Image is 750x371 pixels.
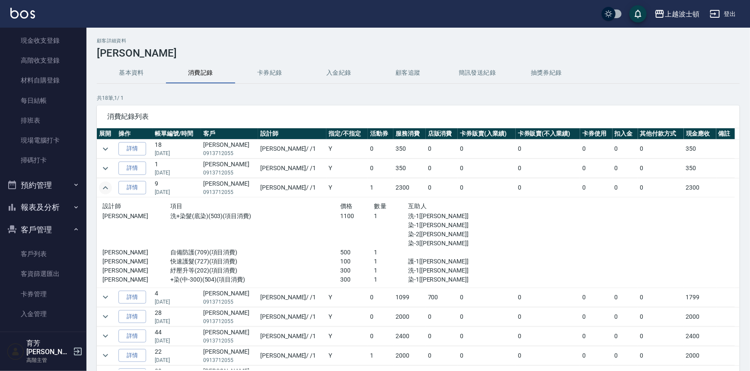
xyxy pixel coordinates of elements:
[99,181,112,194] button: expand row
[580,346,613,365] td: 0
[580,178,613,197] td: 0
[716,128,735,140] th: 備註
[516,128,580,140] th: 卡券販賣(不入業績)
[651,5,703,23] button: 上越波士頓
[426,307,458,326] td: 0
[203,298,256,306] p: 0913712055
[340,257,374,266] p: 100
[155,337,199,345] p: [DATE]
[203,149,256,157] p: 0913712055
[155,317,199,325] p: [DATE]
[170,203,183,209] span: 項目
[408,230,510,239] p: 染-2[[PERSON_NAME]]
[153,178,201,197] td: 9
[516,159,580,178] td: 0
[426,327,458,346] td: 0
[170,212,340,221] p: 洗+染髮(底染)(503)(項目消費)
[3,91,83,111] a: 每日結帳
[443,63,512,83] button: 簡訊發送紀錄
[116,128,153,140] th: 操作
[516,307,580,326] td: 0
[102,212,170,221] p: [PERSON_NAME]
[3,264,83,284] a: 客資篩選匯出
[458,327,515,346] td: 0
[166,63,235,83] button: 消費記錄
[393,178,426,197] td: 2300
[97,38,740,44] h2: 顧客詳細資料
[258,128,326,140] th: 設計師
[99,162,112,175] button: expand row
[118,181,146,194] a: 詳情
[458,288,515,307] td: 0
[426,159,458,178] td: 0
[684,346,716,365] td: 2000
[638,159,684,178] td: 0
[340,203,353,209] span: 價格
[153,288,201,307] td: 4
[258,140,326,159] td: [PERSON_NAME] / /1
[3,150,83,170] a: 掃碼打卡
[374,203,387,209] span: 數量
[3,111,83,130] a: 排班表
[638,346,684,365] td: 0
[26,339,70,356] h5: 育芳[PERSON_NAME]
[201,307,258,326] td: [PERSON_NAME]
[3,327,83,350] button: 員工及薪資
[613,327,638,346] td: 0
[374,266,409,275] p: 1
[102,257,170,266] p: [PERSON_NAME]
[408,275,510,284] p: 染-1[[PERSON_NAME]]
[153,128,201,140] th: 帳單編號/時間
[340,275,374,284] p: 300
[684,327,716,346] td: 2400
[203,356,256,364] p: 0913712055
[99,330,112,342] button: expand row
[340,266,374,275] p: 300
[426,140,458,159] td: 0
[580,128,613,140] th: 卡券使用
[393,128,426,140] th: 服務消費
[153,327,201,346] td: 44
[613,288,638,307] td: 0
[258,178,326,197] td: [PERSON_NAME] / /1
[665,9,699,19] div: 上越波士頓
[368,288,393,307] td: 0
[516,178,580,197] td: 0
[393,346,426,365] td: 2000
[3,130,83,150] a: 現場電腦打卡
[201,178,258,197] td: [PERSON_NAME]
[258,288,326,307] td: [PERSON_NAME] / /1
[155,298,199,306] p: [DATE]
[368,346,393,365] td: 1
[258,159,326,178] td: [PERSON_NAME] / /1
[374,212,409,221] p: 1
[102,203,121,209] span: 設計師
[512,63,581,83] button: 抽獎券紀錄
[458,159,515,178] td: 0
[7,343,24,360] img: Person
[613,346,638,365] td: 0
[203,188,256,196] p: 0913712055
[374,275,409,284] p: 1
[102,248,170,257] p: [PERSON_NAME]
[118,349,146,362] a: 詳情
[118,162,146,175] a: 詳情
[118,291,146,304] a: 詳情
[408,203,427,209] span: 互助人
[258,327,326,346] td: [PERSON_NAME] / /1
[368,128,393,140] th: 活動券
[368,178,393,197] td: 1
[458,128,515,140] th: 卡券販賣(入業績)
[580,307,613,326] td: 0
[580,159,613,178] td: 0
[613,140,638,159] td: 0
[170,257,340,266] p: 快速護髮(727)(項目消費)
[153,159,201,178] td: 1
[340,248,374,257] p: 500
[258,307,326,326] td: [PERSON_NAME] / /1
[155,169,199,177] p: [DATE]
[393,159,426,178] td: 350
[326,140,368,159] td: Y
[203,337,256,345] p: 0913712055
[368,327,393,346] td: 0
